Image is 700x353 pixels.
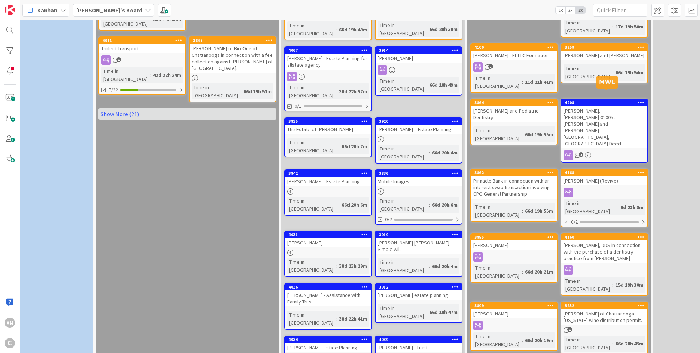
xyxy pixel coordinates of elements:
div: 3859 [565,45,647,50]
div: 4036[PERSON_NAME] - Assistance with Family Trust [285,284,371,306]
div: C [5,338,15,348]
div: 38d 22h 41m [337,315,369,323]
span: : [150,71,151,79]
div: AM [5,318,15,328]
div: 30d 22h 57m [337,87,369,95]
div: 4067 [285,47,371,54]
div: 3912 [379,285,462,290]
span: : [336,315,337,323]
div: [PERSON_NAME] - Estate Planning [285,177,371,186]
div: [PERSON_NAME] - FL LLC Formation [471,51,557,60]
div: 3919[PERSON_NAME] [PERSON_NAME]. Simple will [376,231,462,254]
div: 17d 19h 50m [614,23,645,31]
div: The Estate of [PERSON_NAME] [285,125,371,134]
div: 11d 21h 41m [523,78,555,86]
div: 4039 [379,337,462,342]
div: [PERSON_NAME] - Estate Planning for allstate agency [285,54,371,70]
span: : [612,23,614,31]
div: Time in [GEOGRAPHIC_DATA] [378,304,427,320]
div: Trident Transport [99,44,185,53]
span: : [522,130,523,138]
div: 3836Mobile Images [376,170,462,186]
div: 66d 20h 19m [523,336,555,344]
div: 3862 [474,170,557,175]
div: 4034 [288,337,371,342]
div: 4011 [99,37,185,44]
div: 3864 [471,99,557,106]
div: Time in [GEOGRAPHIC_DATA] [378,77,427,93]
span: : [612,340,614,348]
span: 1 [116,57,121,62]
div: 4034[PERSON_NAME] Estate Planning [285,336,371,352]
div: 3919 [376,231,462,238]
div: 4039 [376,336,462,343]
div: Time in [GEOGRAPHIC_DATA] [287,138,339,154]
div: 66d 20h 6m [430,201,459,209]
div: 3920 [376,118,462,125]
div: 66d 19h 54m [614,68,645,77]
div: 4031[PERSON_NAME] [285,231,371,247]
div: 3920[PERSON_NAME] – Estate Planning [376,118,462,134]
div: 4100[PERSON_NAME] - FL LLC Formation [471,44,557,60]
div: 3864[PERSON_NAME] and Pediatric Dentistry [471,99,557,122]
div: 3859[PERSON_NAME] and [PERSON_NAME] [561,44,647,60]
div: 4160[PERSON_NAME], DDS in connection with the purchase of a dentistry practice from [PERSON_NAME] [561,234,647,263]
div: 66d 19h 51m [242,87,273,95]
span: : [336,262,337,270]
div: 3842[PERSON_NAME] - Estate Planning [285,170,371,186]
div: [PERSON_NAME].[PERSON_NAME]-01005 : [PERSON_NAME] and [PERSON_NAME]: [GEOGRAPHIC_DATA], [GEOGRAPH... [561,106,647,148]
span: : [336,87,337,95]
span: : [241,87,242,95]
div: 3899[PERSON_NAME] [471,302,557,318]
div: 3899 [474,303,557,308]
div: 3835The Estate of [PERSON_NAME] [285,118,371,134]
b: [PERSON_NAME]'s Board [76,7,142,14]
div: 4160 [561,234,647,240]
span: : [339,142,340,150]
div: 66d 19h 55m [523,130,555,138]
div: [PERSON_NAME] estate planning [376,290,462,300]
div: 3852[PERSON_NAME] of Chattanooga [US_STATE] wine distribution permit. [561,302,647,325]
div: 66d 20h 30m [428,25,459,33]
span: : [612,68,614,77]
div: Time in [GEOGRAPHIC_DATA] [287,21,336,38]
div: 66d 19h 47m [428,308,459,316]
div: 3852 [565,303,647,308]
div: 66d 20h 4m [430,262,459,270]
div: 4168 [561,169,647,176]
div: [PERSON_NAME] [471,240,557,250]
div: 4031 [288,232,371,237]
span: : [618,203,619,211]
div: 4036 [288,285,371,290]
span: 0/1 [295,102,302,110]
div: 4100 [474,45,557,50]
div: [PERSON_NAME] [471,309,557,318]
div: Time in [GEOGRAPHIC_DATA] [287,311,336,327]
span: : [522,268,523,276]
div: 4168 [565,170,647,175]
div: 3852 [561,302,647,309]
div: [PERSON_NAME] of Bio-One of Chattanooga in connection with a fee collection against [PERSON_NAME]... [190,44,276,73]
span: Kanban [37,6,57,15]
div: 3914 [379,48,462,53]
div: 3847 [193,38,276,43]
div: Time in [GEOGRAPHIC_DATA] [287,197,339,213]
div: 3920 [379,119,462,124]
div: [PERSON_NAME] and [PERSON_NAME] [561,51,647,60]
div: Time in [GEOGRAPHIC_DATA] [101,67,150,83]
div: 4208 [565,100,647,105]
div: Time in [GEOGRAPHIC_DATA] [378,197,429,213]
div: Time in [GEOGRAPHIC_DATA] [564,19,612,35]
div: 9d 23h 8m [619,203,645,211]
h5: MWL [599,79,615,86]
div: Time in [GEOGRAPHIC_DATA] [473,264,522,280]
div: 3859 [561,44,647,51]
div: [PERSON_NAME] and Pediatric Dentistry [471,106,557,122]
span: : [522,207,523,215]
span: : [429,201,430,209]
span: 7/22 [109,86,118,94]
div: 3842 [285,170,371,177]
div: [PERSON_NAME] - Trust [376,343,462,352]
div: 4100 [471,44,557,51]
div: Time in [GEOGRAPHIC_DATA] [287,258,336,274]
